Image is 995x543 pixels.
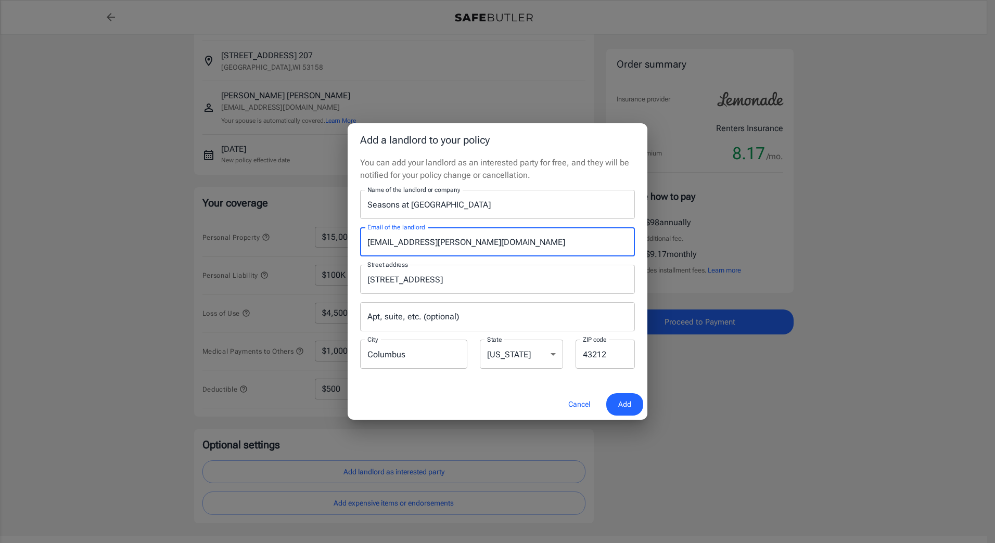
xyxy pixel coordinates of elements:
[367,185,460,194] label: Name of the landlord or company
[487,335,502,344] label: State
[360,157,635,182] p: You can add your landlord as an interested party for free, and they will be notified for your pol...
[367,223,425,231] label: Email of the landlord
[618,398,631,411] span: Add
[367,260,408,269] label: Street address
[348,123,647,157] h2: Add a landlord to your policy
[583,335,607,344] label: ZIP code
[556,393,602,416] button: Cancel
[606,393,643,416] button: Add
[367,335,378,344] label: City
